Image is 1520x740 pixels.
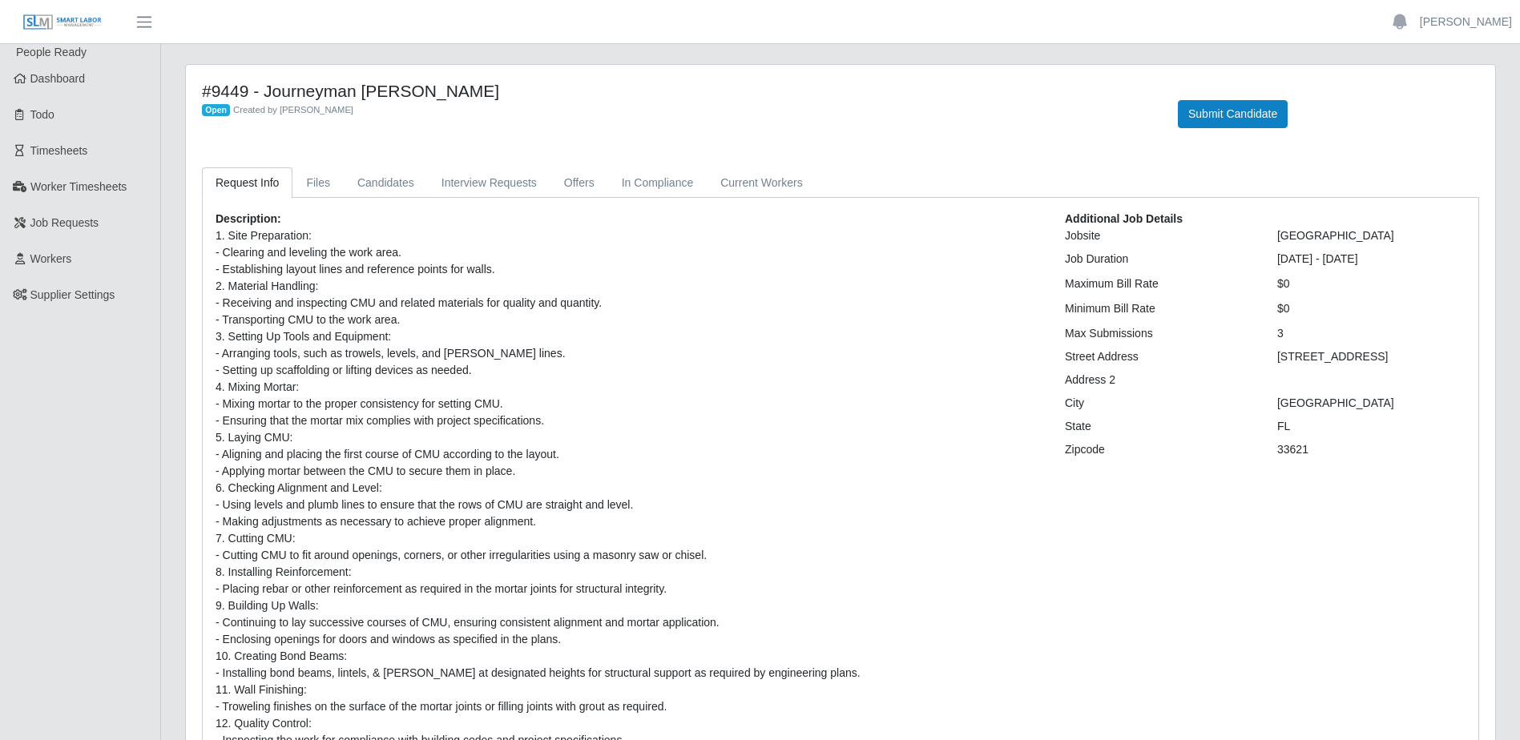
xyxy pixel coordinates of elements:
span: Dashboard [30,72,86,85]
div: $0 [1265,300,1478,317]
span: People Ready [16,46,87,58]
span: Todo [30,108,54,121]
span: Created by [PERSON_NAME] [233,105,353,115]
div: Address 2 [1053,372,1265,388]
div: FL [1265,418,1478,435]
span: Timesheets [30,144,88,157]
div: State [1053,418,1265,435]
span: Workers [30,252,72,265]
h4: #9449 - Journeyman [PERSON_NAME] [202,81,1154,101]
div: [GEOGRAPHIC_DATA] [1265,395,1478,412]
div: Minimum Bill Rate [1053,300,1265,317]
a: Candidates [344,167,428,199]
div: Job Duration [1053,251,1265,267]
div: [GEOGRAPHIC_DATA] [1265,227,1478,244]
a: In Compliance [608,167,708,199]
a: Interview Requests [428,167,550,199]
button: Submit Candidate [1178,100,1288,128]
a: [PERSON_NAME] [1420,14,1512,30]
div: 3 [1265,325,1478,342]
div: [STREET_ADDRESS] [1265,348,1478,365]
b: Additional Job Details [1065,212,1183,225]
div: City [1053,395,1265,412]
span: Supplier Settings [30,288,115,301]
div: $0 [1265,275,1478,292]
div: 33621 [1265,441,1478,458]
a: Current Workers [707,167,816,199]
span: Job Requests [30,216,99,229]
div: Max Submissions [1053,325,1265,342]
div: Street Address [1053,348,1265,365]
div: Zipcode [1053,441,1265,458]
a: Offers [550,167,608,199]
div: Maximum Bill Rate [1053,275,1265,292]
b: Description: [216,212,281,225]
span: Worker Timesheets [30,180,127,193]
div: [DATE] - [DATE] [1265,251,1478,267]
div: Jobsite [1053,227,1265,244]
a: Request Info [202,167,292,199]
span: Open [202,104,230,117]
a: Files [292,167,344,199]
img: SLM Logo [22,14,103,31]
